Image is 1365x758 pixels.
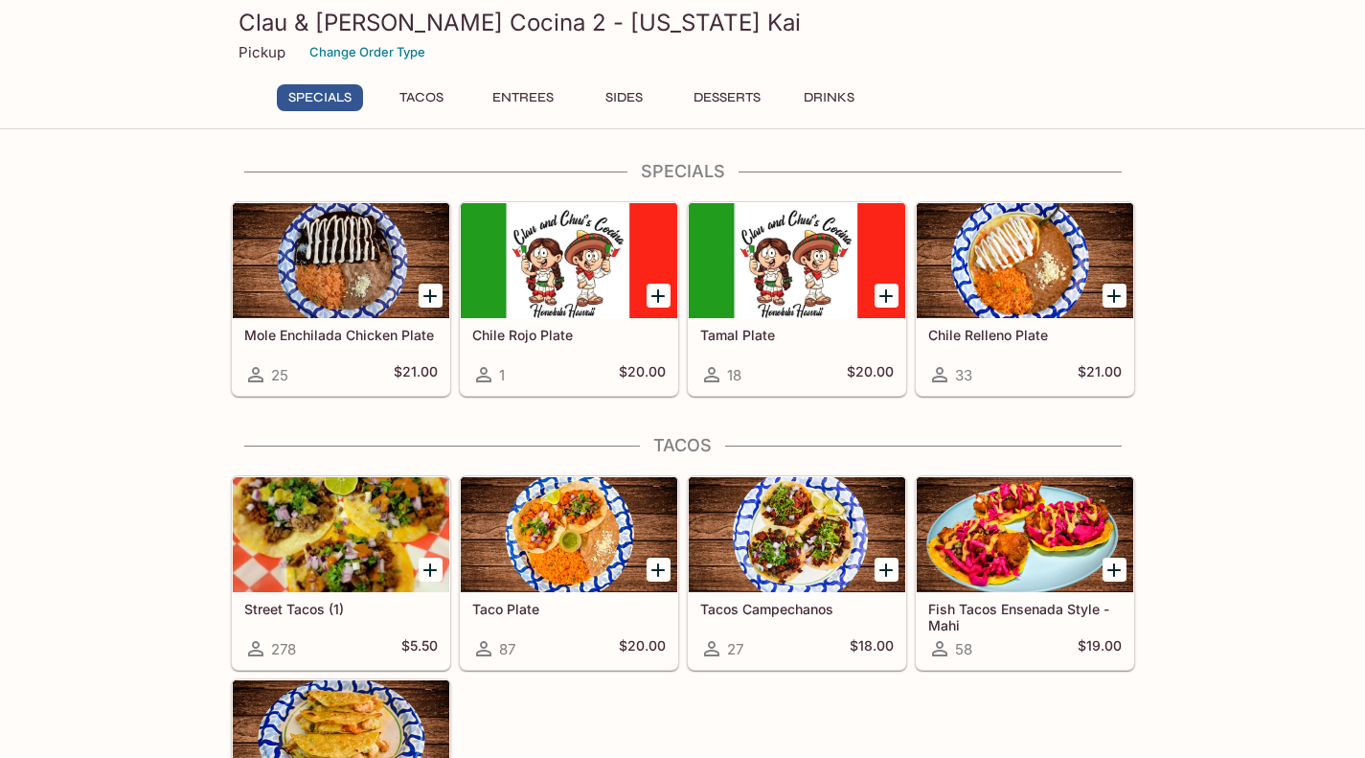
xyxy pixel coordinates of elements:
div: Chile Rojo Plate [461,203,677,318]
a: Tamal Plate18$20.00 [688,202,906,396]
a: Tacos Campechanos27$18.00 [688,476,906,670]
button: Specials [277,84,363,111]
div: Tacos Campechanos [689,477,905,592]
div: Street Tacos (1) [233,477,449,592]
a: Fish Tacos Ensenada Style - Mahi58$19.00 [916,476,1134,670]
a: Street Tacos (1)278$5.50 [232,476,450,670]
span: 18 [727,366,741,384]
h4: Tacos [231,435,1135,456]
div: Fish Tacos Ensenada Style - Mahi [917,477,1133,592]
button: Add Tacos Campechanos [875,558,899,582]
h5: $18.00 [850,637,894,660]
span: 87 [499,640,515,658]
div: Chile Relleno Plate [917,203,1133,318]
h5: Mole Enchilada Chicken Plate [244,327,438,343]
span: 58 [955,640,972,658]
h5: $20.00 [619,637,666,660]
button: Add Chile Rojo Plate [647,284,671,308]
h5: $21.00 [394,363,438,386]
p: Pickup [239,43,285,61]
h5: Chile Rojo Plate [472,327,666,343]
button: Add Fish Tacos Ensenada Style - Mahi [1103,558,1126,582]
button: Add Mole Enchilada Chicken Plate [419,284,443,308]
button: Desserts [683,84,771,111]
h5: Fish Tacos Ensenada Style - Mahi [928,601,1122,632]
button: Change Order Type [301,37,434,67]
button: Entrees [480,84,566,111]
h5: Street Tacos (1) [244,601,438,617]
span: 27 [727,640,743,658]
button: Sides [581,84,668,111]
h5: $20.00 [847,363,894,386]
h5: $21.00 [1078,363,1122,386]
h5: $19.00 [1078,637,1122,660]
h4: Specials [231,161,1135,182]
a: Chile Relleno Plate33$21.00 [916,202,1134,396]
button: Add Taco Plate [647,558,671,582]
span: 25 [271,366,288,384]
h3: Clau & [PERSON_NAME] Cocina 2 - [US_STATE] Kai [239,8,1127,37]
button: Tacos [378,84,465,111]
h5: Taco Plate [472,601,666,617]
div: Mole Enchilada Chicken Plate [233,203,449,318]
div: Tamal Plate [689,203,905,318]
button: Add Tamal Plate [875,284,899,308]
h5: Tacos Campechanos [700,601,894,617]
h5: $20.00 [619,363,666,386]
h5: Tamal Plate [700,327,894,343]
button: Drinks [786,84,873,111]
button: Add Chile Relleno Plate [1103,284,1126,308]
h5: Chile Relleno Plate [928,327,1122,343]
a: Taco Plate87$20.00 [460,476,678,670]
div: Taco Plate [461,477,677,592]
a: Mole Enchilada Chicken Plate25$21.00 [232,202,450,396]
span: 278 [271,640,296,658]
button: Add Street Tacos (1) [419,558,443,582]
span: 33 [955,366,972,384]
h5: $5.50 [401,637,438,660]
span: 1 [499,366,505,384]
a: Chile Rojo Plate1$20.00 [460,202,678,396]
